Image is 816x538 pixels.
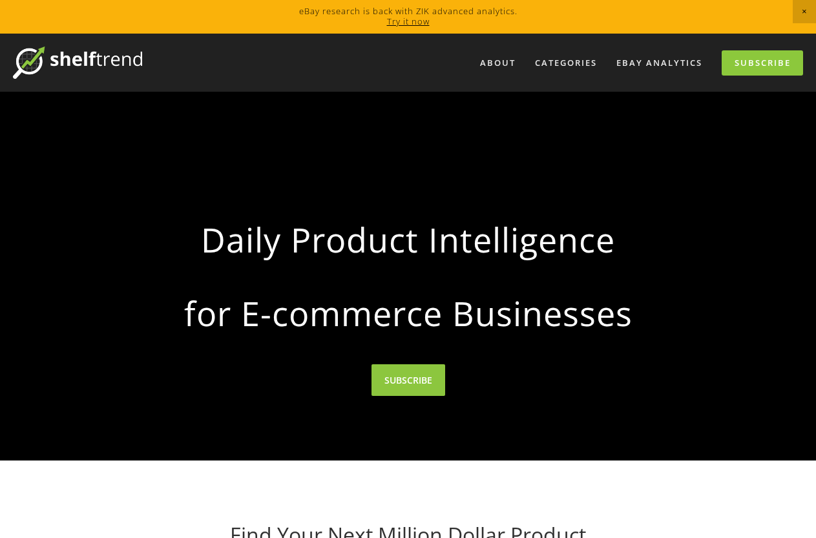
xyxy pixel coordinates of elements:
a: Try it now [387,16,430,27]
a: SUBSCRIBE [371,364,445,396]
a: Subscribe [722,50,803,76]
img: ShelfTrend [13,47,142,79]
div: Categories [527,52,605,74]
a: eBay Analytics [608,52,711,74]
a: About [472,52,524,74]
strong: for E-commerce Businesses [120,283,696,344]
strong: Daily Product Intelligence [120,209,696,270]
